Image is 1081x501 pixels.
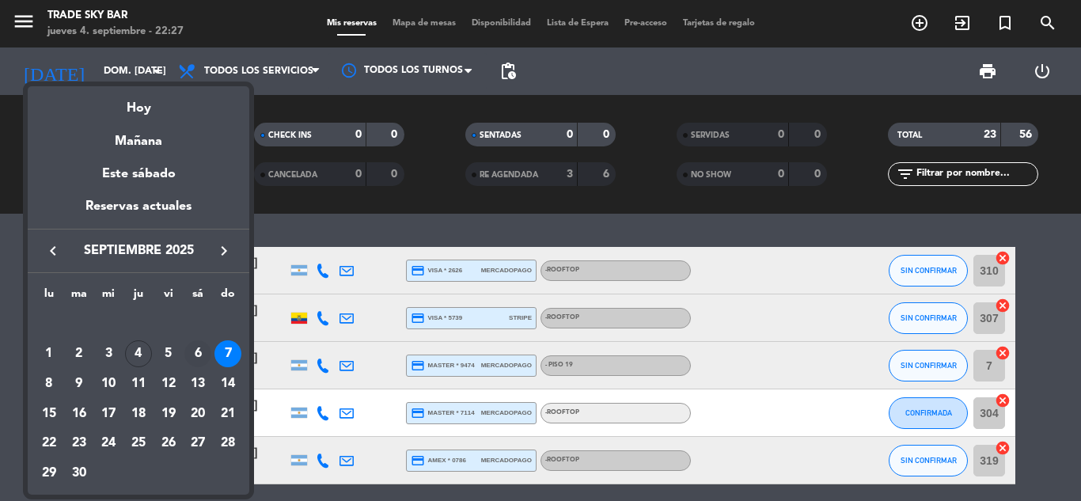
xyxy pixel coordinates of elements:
[155,431,182,457] div: 26
[123,285,154,309] th: jueves
[125,370,152,397] div: 11
[66,370,93,397] div: 9
[64,369,94,399] td: 9 de septiembre de 2025
[36,431,63,457] div: 22
[66,340,93,367] div: 2
[64,399,94,429] td: 16 de septiembre de 2025
[154,429,184,459] td: 26 de septiembre de 2025
[213,285,243,309] th: domingo
[64,429,94,459] td: 23 de septiembre de 2025
[34,399,64,429] td: 15 de septiembre de 2025
[64,458,94,488] td: 30 de septiembre de 2025
[184,431,211,457] div: 27
[184,429,214,459] td: 27 de septiembre de 2025
[155,400,182,427] div: 19
[66,400,93,427] div: 16
[155,370,182,397] div: 12
[214,340,241,367] div: 7
[39,241,67,261] button: keyboard_arrow_left
[155,340,182,367] div: 5
[28,86,249,119] div: Hoy
[213,369,243,399] td: 14 de septiembre de 2025
[210,241,238,261] button: keyboard_arrow_right
[213,399,243,429] td: 21 de septiembre de 2025
[28,196,249,229] div: Reservas actuales
[93,429,123,459] td: 24 de septiembre de 2025
[64,340,94,370] td: 2 de septiembre de 2025
[184,340,211,367] div: 6
[154,399,184,429] td: 19 de septiembre de 2025
[214,400,241,427] div: 21
[36,460,63,487] div: 29
[93,399,123,429] td: 17 de septiembre de 2025
[34,309,243,340] td: SEP.
[123,429,154,459] td: 25 de septiembre de 2025
[34,369,64,399] td: 8 de septiembre de 2025
[125,431,152,457] div: 25
[28,152,249,196] div: Este sábado
[214,370,241,397] div: 14
[95,370,122,397] div: 10
[44,241,63,260] i: keyboard_arrow_left
[184,370,211,397] div: 13
[184,285,214,309] th: sábado
[154,285,184,309] th: viernes
[184,369,214,399] td: 13 de septiembre de 2025
[36,400,63,427] div: 15
[36,370,63,397] div: 8
[34,458,64,488] td: 29 de septiembre de 2025
[93,285,123,309] th: miércoles
[125,340,152,367] div: 4
[34,340,64,370] td: 1 de septiembre de 2025
[123,340,154,370] td: 4 de septiembre de 2025
[64,285,94,309] th: martes
[95,431,122,457] div: 24
[93,340,123,370] td: 3 de septiembre de 2025
[67,241,210,261] span: septiembre 2025
[214,431,241,457] div: 28
[34,285,64,309] th: lunes
[95,340,122,367] div: 3
[214,241,233,260] i: keyboard_arrow_right
[93,369,123,399] td: 10 de septiembre de 2025
[95,400,122,427] div: 17
[213,340,243,370] td: 7 de septiembre de 2025
[184,340,214,370] td: 6 de septiembre de 2025
[34,429,64,459] td: 22 de septiembre de 2025
[154,369,184,399] td: 12 de septiembre de 2025
[66,460,93,487] div: 30
[184,399,214,429] td: 20 de septiembre de 2025
[123,399,154,429] td: 18 de septiembre de 2025
[125,400,152,427] div: 18
[36,340,63,367] div: 1
[184,400,211,427] div: 20
[154,340,184,370] td: 5 de septiembre de 2025
[213,429,243,459] td: 28 de septiembre de 2025
[123,369,154,399] td: 11 de septiembre de 2025
[28,120,249,152] div: Mañana
[66,431,93,457] div: 23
